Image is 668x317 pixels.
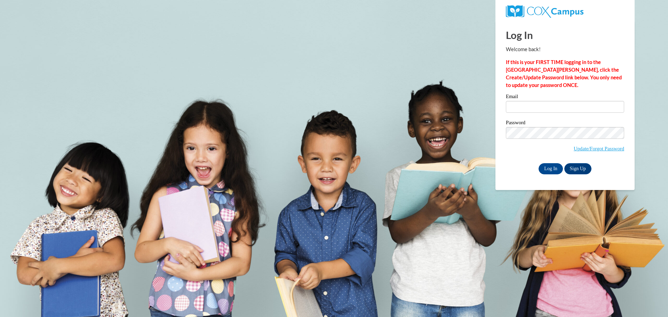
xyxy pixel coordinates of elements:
strong: If this is your FIRST TIME logging in to the [GEOGRAPHIC_DATA][PERSON_NAME], click the Create/Upd... [506,59,622,88]
label: Email [506,94,624,101]
label: Password [506,120,624,127]
h1: Log In [506,28,624,42]
img: COX Campus [506,5,583,18]
a: COX Campus [506,8,583,14]
input: Log In [539,163,563,174]
a: Update/Forgot Password [574,146,624,151]
p: Welcome back! [506,46,624,53]
a: Sign Up [564,163,591,174]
